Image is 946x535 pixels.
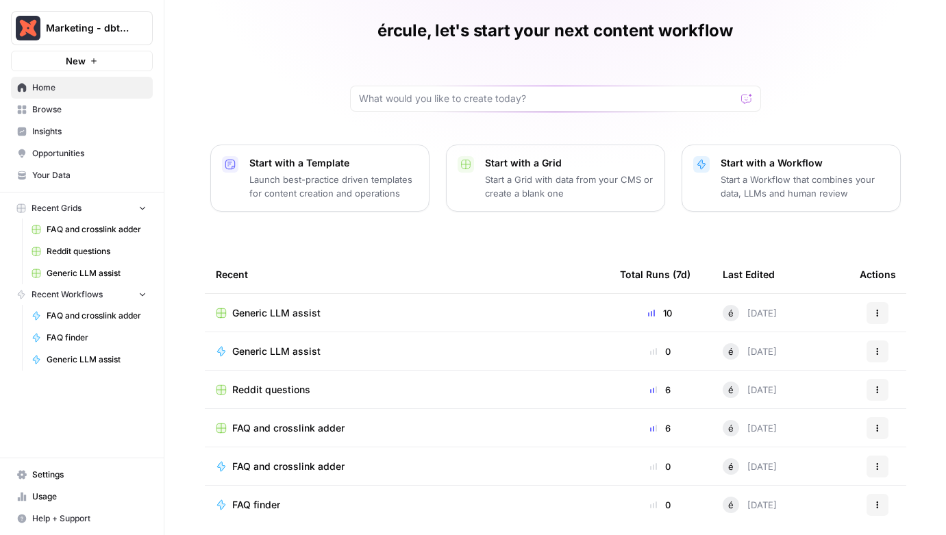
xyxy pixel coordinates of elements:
[32,490,147,503] span: Usage
[446,145,665,212] button: Start with a GridStart a Grid with data from your CMS or create a blank one
[25,219,153,240] a: FAQ and crosslink adder
[11,464,153,486] a: Settings
[66,54,86,68] span: New
[32,469,147,481] span: Settings
[11,51,153,71] button: New
[25,262,153,284] a: Generic LLM assist
[721,173,889,200] p: Start a Workflow that combines your data, LLMs and human review
[16,16,40,40] img: Marketing - dbt Labs Logo
[25,305,153,327] a: FAQ and crosslink adder
[11,486,153,508] a: Usage
[723,305,777,321] div: [DATE]
[32,147,147,160] span: Opportunities
[860,256,896,293] div: Actions
[216,498,598,512] a: FAQ finder
[728,306,734,320] span: é
[728,498,734,512] span: é
[46,21,129,35] span: Marketing - dbt Labs
[620,498,701,512] div: 0
[210,145,430,212] button: Start with a TemplateLaunch best-practice driven templates for content creation and operations
[620,460,701,473] div: 0
[216,383,598,397] a: Reddit questions
[232,498,280,512] span: FAQ finder
[232,383,310,397] span: Reddit questions
[723,497,777,513] div: [DATE]
[32,202,82,214] span: Recent Grids
[377,20,733,42] h1: ércule, let's start your next content workflow
[359,92,736,105] input: What would you like to create today?
[216,460,598,473] a: FAQ and crosslink adder
[47,310,147,322] span: FAQ and crosslink adder
[11,508,153,530] button: Help + Support
[728,383,734,397] span: é
[47,332,147,344] span: FAQ finder
[25,240,153,262] a: Reddit questions
[249,173,418,200] p: Launch best-practice driven templates for content creation and operations
[32,82,147,94] span: Home
[620,383,701,397] div: 6
[232,345,321,358] span: Generic LLM assist
[728,345,734,358] span: é
[25,327,153,349] a: FAQ finder
[47,245,147,258] span: Reddit questions
[32,103,147,116] span: Browse
[11,284,153,305] button: Recent Workflows
[723,420,777,436] div: [DATE]
[47,267,147,279] span: Generic LLM assist
[728,421,734,435] span: é
[11,121,153,142] a: Insights
[11,198,153,219] button: Recent Grids
[485,173,654,200] p: Start a Grid with data from your CMS or create a blank one
[11,99,153,121] a: Browse
[216,306,598,320] a: Generic LLM assist
[620,345,701,358] div: 0
[216,256,598,293] div: Recent
[249,156,418,170] p: Start with a Template
[723,343,777,360] div: [DATE]
[620,421,701,435] div: 6
[32,125,147,138] span: Insights
[620,306,701,320] div: 10
[32,512,147,525] span: Help + Support
[11,164,153,186] a: Your Data
[723,382,777,398] div: [DATE]
[32,169,147,182] span: Your Data
[216,421,598,435] a: FAQ and crosslink adder
[485,156,654,170] p: Start with a Grid
[232,421,345,435] span: FAQ and crosslink adder
[25,349,153,371] a: Generic LLM assist
[721,156,889,170] p: Start with a Workflow
[11,11,153,45] button: Workspace: Marketing - dbt Labs
[620,256,690,293] div: Total Runs (7d)
[11,142,153,164] a: Opportunities
[723,256,775,293] div: Last Edited
[47,223,147,236] span: FAQ and crosslink adder
[723,458,777,475] div: [DATE]
[232,306,321,320] span: Generic LLM assist
[728,460,734,473] span: é
[232,460,345,473] span: FAQ and crosslink adder
[682,145,901,212] button: Start with a WorkflowStart a Workflow that combines your data, LLMs and human review
[32,288,103,301] span: Recent Workflows
[216,345,598,358] a: Generic LLM assist
[11,77,153,99] a: Home
[47,353,147,366] span: Generic LLM assist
